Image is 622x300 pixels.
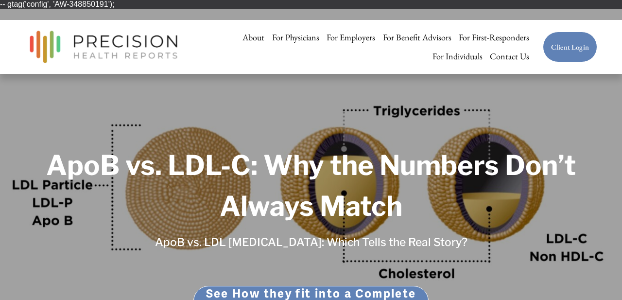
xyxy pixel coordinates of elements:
a: About [242,28,264,47]
img: Precision Health Reports [25,26,182,68]
a: Client Login [543,32,597,62]
a: Contact Us [490,47,529,67]
strong: ApoB vs. LDL-C: Why the Numbers Don’t Always Match [46,149,582,223]
a: For Employers [327,28,375,47]
a: For Individuals [432,47,483,67]
a: For Physicians [272,28,319,47]
h4: ApoB vs. LDL [MEDICAL_DATA]: Which Tells the Real Story? [97,233,525,252]
a: For Benefit Advisors [383,28,451,47]
a: For First-Responders [459,28,529,47]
